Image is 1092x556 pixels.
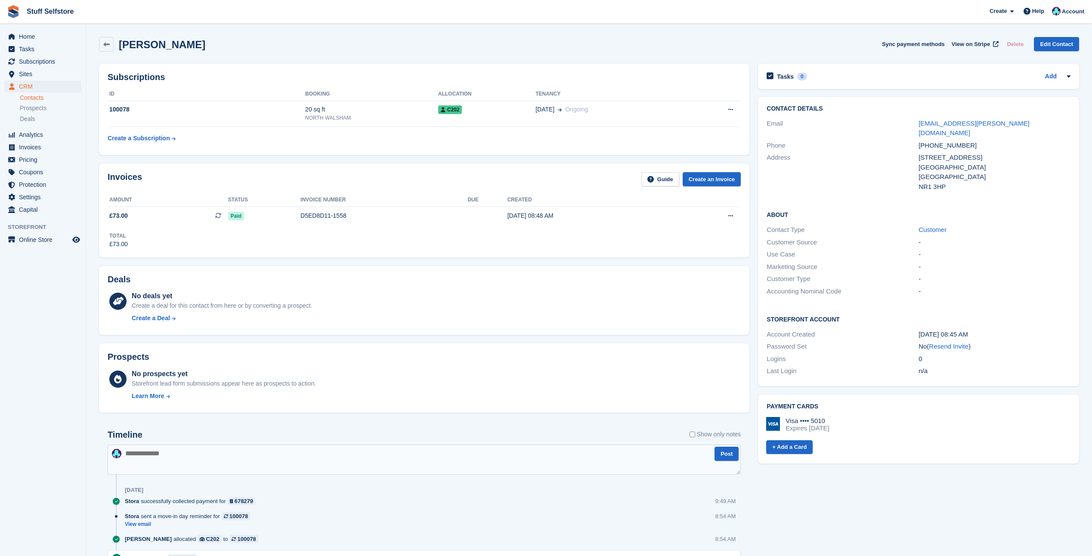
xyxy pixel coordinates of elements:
[929,343,968,350] a: Resend Invite
[228,212,244,220] span: Paid
[882,37,945,51] button: Sync payment methods
[237,535,256,543] div: 100078
[109,240,128,249] div: £73.00
[641,172,679,186] a: Guide
[23,4,77,19] a: Stuff Selfstore
[767,141,919,151] div: Phone
[715,447,739,461] button: Post
[1032,7,1044,15] span: Help
[4,68,81,80] a: menu
[767,342,919,352] div: Password Set
[1052,7,1061,15] img: Simon Gardner
[229,535,258,543] a: 100078
[715,497,736,505] div: 9:49 AM
[565,106,588,113] span: Ongoing
[797,73,807,80] div: 0
[229,512,248,520] div: 100078
[919,238,1070,247] div: -
[990,7,1007,15] span: Create
[767,153,919,192] div: Address
[952,40,990,49] span: View on Stripe
[125,512,254,520] div: sent a move-in day reminder for
[108,172,142,186] h2: Invoices
[228,193,300,207] th: Status
[919,163,1070,173] div: [GEOGRAPHIC_DATA]
[4,154,81,166] a: menu
[919,226,947,233] a: Customer
[108,275,130,284] h2: Deals
[300,193,467,207] th: Invoice number
[7,5,20,18] img: stora-icon-8386f47178a22dfd0bd8f6a31ec36ba5ce8667c1dd55bd0f319d3a0aa187defe.svg
[767,287,919,297] div: Accounting Nominal Code
[767,250,919,259] div: Use Case
[20,104,46,112] span: Prospects
[767,225,919,235] div: Contact Type
[132,314,170,323] div: Create a Deal
[927,343,971,350] span: ( )
[786,417,829,425] div: Visa •••• 5010
[132,314,312,323] a: Create a Deal
[507,193,675,207] th: Created
[4,166,81,178] a: menu
[919,153,1070,163] div: [STREET_ADDRESS]
[20,115,35,123] span: Deals
[438,87,535,101] th: Allocation
[777,73,794,80] h2: Tasks
[19,204,71,216] span: Capital
[19,56,71,68] span: Subscriptions
[467,193,507,207] th: Due
[132,392,316,401] a: Learn More
[206,535,220,543] div: C202
[4,141,81,153] a: menu
[767,105,1070,112] h2: Contact Details
[535,105,554,114] span: [DATE]
[125,497,260,505] div: successfully collected payment for
[198,535,222,543] a: C202
[948,37,1000,51] a: View on Stripe
[690,430,695,439] input: Show only notes
[715,535,736,543] div: 8:54 AM
[919,141,1070,151] div: [PHONE_NUMBER]
[1034,37,1079,51] a: Edit Contact
[919,262,1070,272] div: -
[125,535,172,543] span: [PERSON_NAME]
[767,274,919,284] div: Customer Type
[228,497,256,505] a: 678279
[4,43,81,55] a: menu
[19,234,71,246] span: Online Store
[20,114,81,124] a: Deals
[19,43,71,55] span: Tasks
[4,204,81,216] a: menu
[108,72,741,82] h2: Subscriptions
[1003,37,1027,51] button: Delete
[125,487,143,494] div: [DATE]
[767,315,1070,323] h2: Storefront Account
[8,223,86,232] span: Storefront
[222,512,250,520] a: 100078
[20,94,81,102] a: Contacts
[1045,72,1057,82] a: Add
[919,354,1070,364] div: 0
[19,80,71,93] span: CRM
[690,430,741,439] label: Show only notes
[235,497,253,505] div: 678279
[4,80,81,93] a: menu
[767,354,919,364] div: Logins
[108,430,142,440] h2: Timeline
[132,291,312,301] div: No deals yet
[109,232,128,240] div: Total
[132,369,316,379] div: No prospects yet
[919,172,1070,182] div: [GEOGRAPHIC_DATA]
[919,366,1070,376] div: n/a
[108,193,228,207] th: Amount
[112,449,121,458] img: Simon Gardner
[132,379,316,388] div: Storefront lead form submissions appear here as prospects to action.
[4,234,81,246] a: menu
[19,68,71,80] span: Sites
[767,262,919,272] div: Marketing Source
[305,87,438,101] th: Booking
[919,274,1070,284] div: -
[125,512,139,520] span: Stora
[119,39,205,50] h2: [PERSON_NAME]
[535,87,688,101] th: Tenancy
